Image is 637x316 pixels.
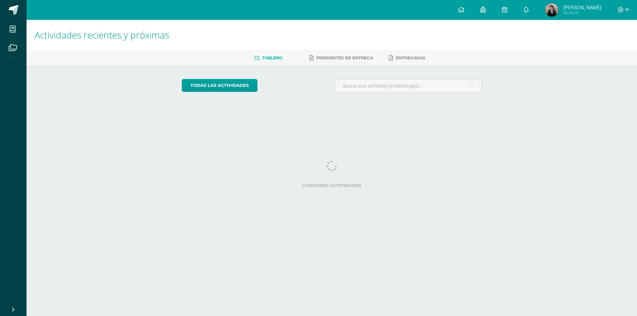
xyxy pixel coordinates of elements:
[309,53,373,63] a: Pendientes de entrega
[182,183,482,188] label: Cargando actividades
[316,55,373,60] span: Pendientes de entrega
[389,53,425,63] a: Entregadas
[545,3,558,17] img: 59311d5ada4c1c23b4d40c14c94066d6.png
[396,55,425,60] span: Entregadas
[254,53,282,63] a: Tablero
[563,10,602,16] span: Mi Perfil
[35,29,169,41] span: Actividades recientes y próximas
[182,79,257,92] a: todas las Actividades
[262,55,282,60] span: Tablero
[335,79,482,92] input: Busca una actividad próxima aquí...
[563,4,602,11] span: [PERSON_NAME]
